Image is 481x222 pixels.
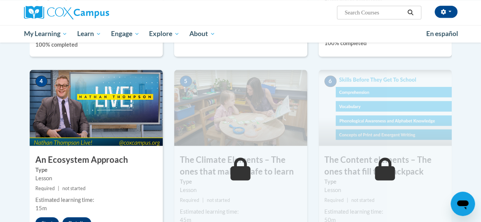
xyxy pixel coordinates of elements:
[180,178,302,186] label: Type
[35,166,157,174] label: Type
[324,186,446,194] div: Lesson
[189,29,215,38] span: About
[58,186,59,191] span: |
[174,70,307,146] img: Course Image
[324,197,344,203] span: Required
[324,178,446,186] label: Type
[319,70,452,146] img: Course Image
[180,76,192,87] span: 5
[24,29,67,38] span: My Learning
[24,6,161,19] a: Cox Campus
[35,76,48,87] span: 4
[324,208,446,216] div: Estimated learning time:
[180,208,302,216] div: Estimated learning time:
[344,8,405,17] input: Search Courses
[149,29,179,38] span: Explore
[351,197,375,203] span: not started
[435,6,457,18] button: Account Settings
[72,25,106,43] a: Learn
[324,39,446,47] label: 100% completed
[24,6,109,19] img: Cox Campus
[77,29,101,38] span: Learn
[426,30,458,38] span: En español
[174,154,307,178] h3: The Climate Elements – The ones that make it safe to learn
[35,186,55,191] span: Required
[180,197,199,203] span: Required
[18,25,463,43] div: Main menu
[207,197,230,203] span: not started
[451,192,475,216] iframe: Button to launch messaging window
[405,8,416,17] button: Search
[184,25,220,43] a: About
[19,25,73,43] a: My Learning
[62,186,86,191] span: not started
[421,26,463,42] a: En español
[319,154,452,178] h3: The Content elements – The ones that fill the backpack
[35,41,157,49] label: 100% completed
[106,25,144,43] a: Engage
[324,76,337,87] span: 6
[35,205,47,211] span: 15m
[180,186,302,194] div: Lesson
[347,197,348,203] span: |
[35,196,157,204] div: Estimated learning time:
[111,29,140,38] span: Engage
[30,154,163,166] h3: An Ecosystem Approach
[144,25,184,43] a: Explore
[35,174,157,183] div: Lesson
[30,70,163,146] img: Course Image
[202,197,204,203] span: |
